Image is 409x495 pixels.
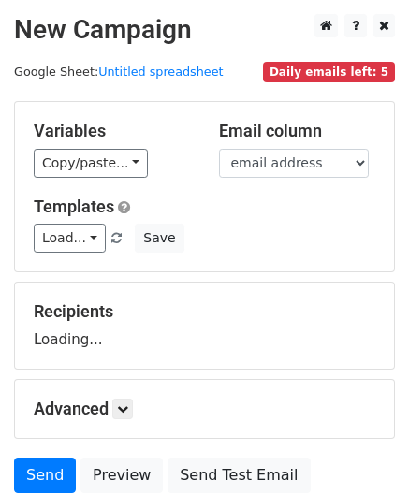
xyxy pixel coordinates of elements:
[14,65,224,79] small: Google Sheet:
[263,62,395,82] span: Daily emails left: 5
[34,224,106,253] a: Load...
[14,14,395,46] h2: New Campaign
[135,224,183,253] button: Save
[14,458,76,493] a: Send
[34,197,114,216] a: Templates
[34,121,191,141] h5: Variables
[80,458,163,493] a: Preview
[98,65,223,79] a: Untitled spreadsheet
[34,399,375,419] h5: Advanced
[34,149,148,178] a: Copy/paste...
[34,301,375,350] div: Loading...
[315,405,409,495] iframe: Chat Widget
[263,65,395,79] a: Daily emails left: 5
[168,458,310,493] a: Send Test Email
[34,301,375,322] h5: Recipients
[219,121,376,141] h5: Email column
